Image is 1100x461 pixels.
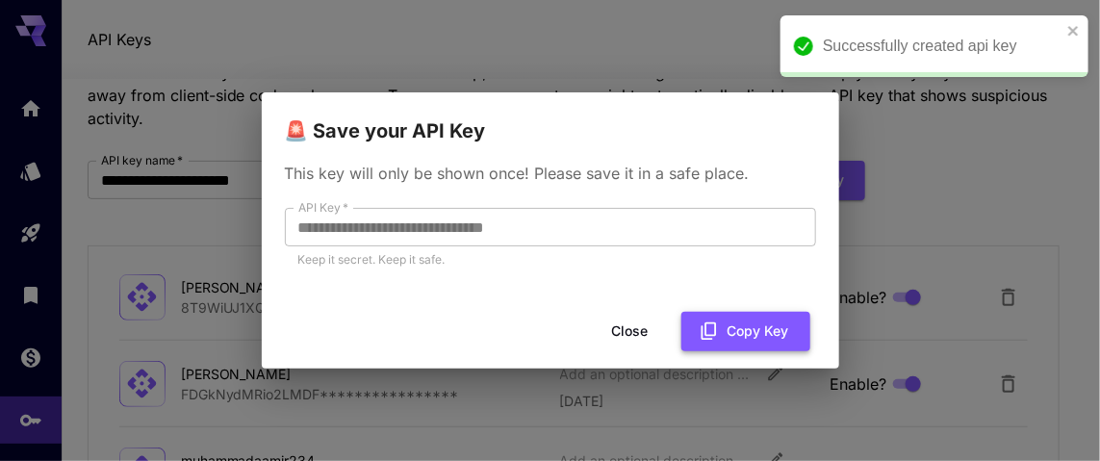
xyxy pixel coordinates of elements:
button: Close [587,312,674,351]
button: Copy Key [681,312,810,351]
label: API Key [298,199,348,216]
p: Keep it secret. Keep it safe. [298,250,803,269]
h2: 🚨 Save your API Key [262,92,839,146]
div: Successfully created api key [823,35,1062,58]
button: close [1067,23,1081,38]
p: This key will only be shown once! Please save it in a safe place. [285,162,816,185]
